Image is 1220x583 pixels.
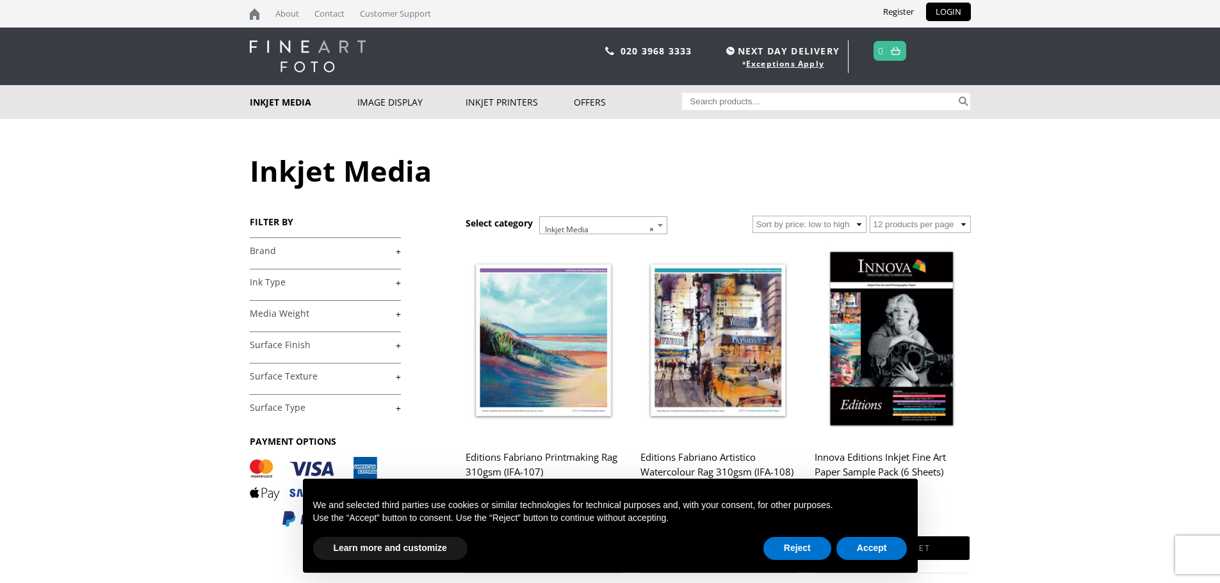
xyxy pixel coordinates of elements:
p: Use the “Accept” button to consent. Use the “Reject” button to continue without accepting. [313,512,907,525]
h4: Brand [250,237,401,263]
h2: Editions Fabriano Printmaking Rag 310gsm (IFA-107) [466,445,621,497]
p: We and selected third parties use cookies or similar technologies for technical purposes and, wit... [313,499,907,512]
a: Register [874,3,923,21]
h4: Surface Texture [250,363,401,388]
select: Shop order [752,216,866,233]
a: + [250,276,401,289]
button: Search [956,93,971,110]
h2: Innova Editions Inkjet Fine Art Paper Sample Pack (6 Sheets) [815,445,970,497]
img: basket.svg [891,47,900,55]
h4: Media Weight [250,300,401,326]
img: time.svg [726,47,735,55]
a: + [250,402,401,414]
a: + [250,339,401,351]
h3: PAYMENT OPTIONS [250,435,401,447]
button: Learn more and customize [313,537,468,560]
a: Inkjet Media [250,85,358,119]
button: Accept [836,537,907,560]
img: Editions Fabriano Artistico Watercolour Rag 310gsm (IFA-108) [640,243,795,437]
a: Editions Fabriano Artistico Watercolour Rag 310gsm (IFA-108) £6.29 [640,243,795,528]
input: Search products… [682,93,956,110]
h1: Inkjet Media [250,151,971,190]
span: × [649,221,654,239]
h3: Select category [466,217,533,229]
h4: Surface Finish [250,331,401,357]
img: phone.svg [605,47,614,55]
img: Editions Fabriano Printmaking Rag 310gsm (IFA-107) [466,243,621,437]
button: Reject [763,537,831,560]
a: Inkjet Printers [466,85,574,119]
img: PAYMENT OPTIONS [250,457,378,528]
a: LOGIN [926,3,971,21]
span: Inkjet Media [539,216,667,234]
a: Editions Fabriano Printmaking Rag 310gsm (IFA-107) £6.29 [466,243,621,528]
a: + [250,371,401,383]
a: + [250,245,401,257]
a: + [250,308,401,320]
h2: Editions Fabriano Artistico Watercolour Rag 310gsm (IFA-108) [640,445,795,497]
a: Exceptions Apply [746,58,824,69]
span: Inkjet Media [540,217,667,243]
img: logo-white.svg [250,40,366,72]
img: Innova Editions Inkjet Fine Art Paper Sample Pack (6 Sheets) [815,243,970,437]
a: Offers [574,85,682,119]
a: Innova Editions Inkjet Fine Art Paper Sample Pack (6 Sheets) £7.99 inc VAT [815,243,970,528]
a: 020 3968 3333 [621,45,692,57]
h4: Surface Type [250,394,401,420]
a: 0 [878,42,884,60]
h3: FILTER BY [250,216,401,228]
a: Image Display [357,85,466,119]
span: NEXT DAY DELIVERY [723,44,840,58]
h4: Ink Type [250,269,401,294]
